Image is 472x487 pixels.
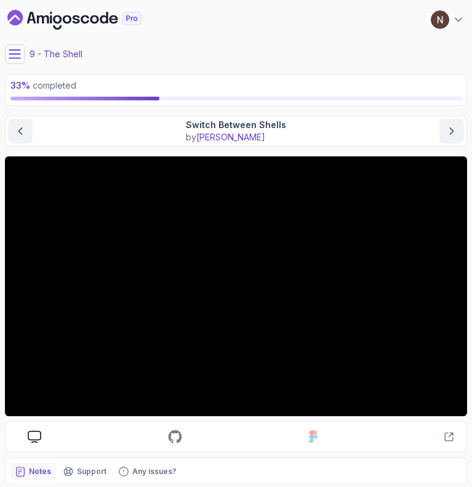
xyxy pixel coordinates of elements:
button: notes button [10,463,56,480]
button: Support button [58,463,111,480]
span: [PERSON_NAME] [196,132,265,142]
span: completed [10,80,76,91]
button: user profile image [430,10,465,30]
button: Feedback button [114,463,182,480]
span: 33 % [10,80,30,91]
iframe: 5 - Switch Between Shells [5,156,467,416]
p: Notes [29,467,51,477]
p: Support [77,467,106,477]
p: by [186,131,286,143]
p: Switch Between Shells [186,119,286,131]
a: course slides [18,430,51,443]
img: user profile image [431,10,449,29]
p: 9 - The Shell [30,48,82,60]
iframe: chat widget [238,176,460,432]
a: Dashboard [7,10,170,30]
button: previous content [8,119,33,143]
iframe: chat widget [420,438,460,475]
p: Any issues? [132,467,177,477]
button: next content [439,119,464,143]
